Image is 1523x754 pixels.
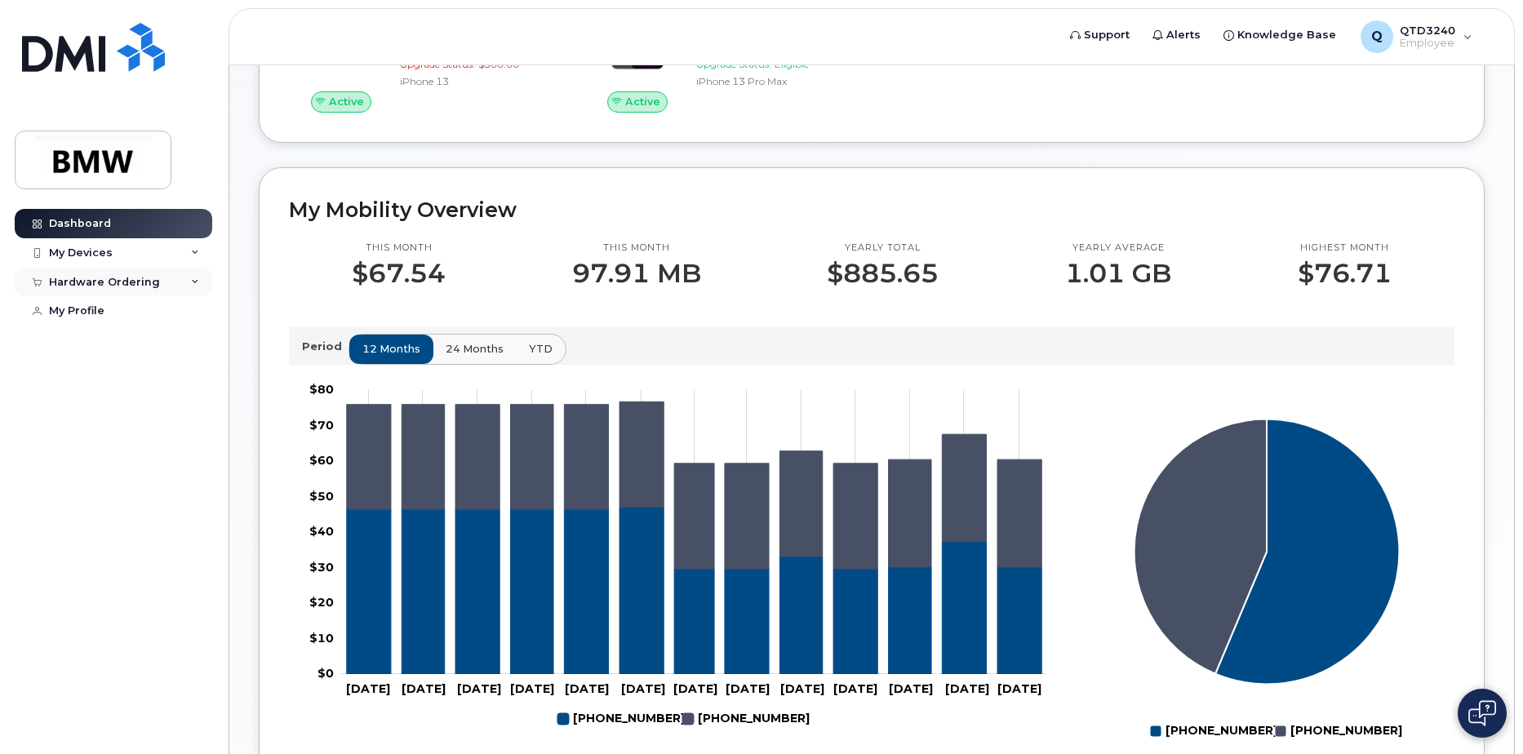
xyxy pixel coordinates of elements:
p: $67.54 [352,259,446,288]
h2: My Mobility Overview [289,197,1454,222]
g: 864-705-9511 [347,401,1041,569]
tspan: [DATE] [402,681,446,696]
tspan: [DATE] [565,681,609,696]
tspan: $10 [309,630,334,645]
g: Chart [1134,419,1402,744]
g: 864-794-1495 [347,507,1041,674]
g: Chart [309,382,1047,733]
span: Knowledge Base [1237,27,1336,43]
tspan: $20 [309,595,334,610]
span: QTD3240 [1400,24,1455,37]
p: 1.01 GB [1065,259,1171,288]
g: Legend [1150,717,1402,745]
tspan: $60 [309,453,334,468]
tspan: [DATE] [510,681,554,696]
g: 864-794-1495 [557,705,685,733]
tspan: $70 [309,417,334,432]
tspan: $50 [309,488,334,503]
tspan: [DATE] [673,681,717,696]
tspan: [DATE] [889,681,933,696]
span: Q [1371,27,1383,47]
tspan: [DATE] [780,681,824,696]
p: Yearly total [827,242,939,255]
p: Highest month [1298,242,1392,255]
tspan: [DATE] [621,681,665,696]
p: Period [302,339,349,354]
a: Support [1059,19,1141,51]
span: Support [1084,27,1130,43]
g: 864-705-9511 [682,705,810,733]
tspan: $80 [309,382,334,397]
span: Alerts [1166,27,1201,43]
tspan: [DATE] [945,681,989,696]
g: Series [1134,419,1400,684]
span: Upgrade Status: [696,58,771,70]
tspan: $30 [309,559,334,574]
p: $76.71 [1298,259,1392,288]
tspan: $0 [317,666,334,681]
p: 97.91 MB [572,259,701,288]
tspan: [DATE] [833,681,877,696]
tspan: [DATE] [726,681,770,696]
span: Employee [1400,37,1455,50]
span: Active [625,94,660,109]
p: This month [352,242,446,255]
span: $500.00 [478,58,519,70]
p: Yearly average [1065,242,1171,255]
tspan: [DATE] [346,681,390,696]
p: $885.65 [827,259,939,288]
div: iPhone 13 [400,74,559,88]
a: Knowledge Base [1212,19,1348,51]
span: YTD [529,341,553,357]
span: 24 months [446,341,504,357]
div: iPhone 13 Pro Max [696,74,855,88]
g: Legend [557,705,810,733]
span: Upgrade Status: [400,58,475,70]
tspan: [DATE] [997,681,1041,696]
span: Eligible [775,58,809,70]
p: This month [572,242,701,255]
span: Active [329,94,364,109]
img: Open chat [1468,700,1496,726]
tspan: $40 [309,524,334,539]
tspan: [DATE] [457,681,501,696]
div: QTD3240 [1349,20,1484,53]
a: Alerts [1141,19,1212,51]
